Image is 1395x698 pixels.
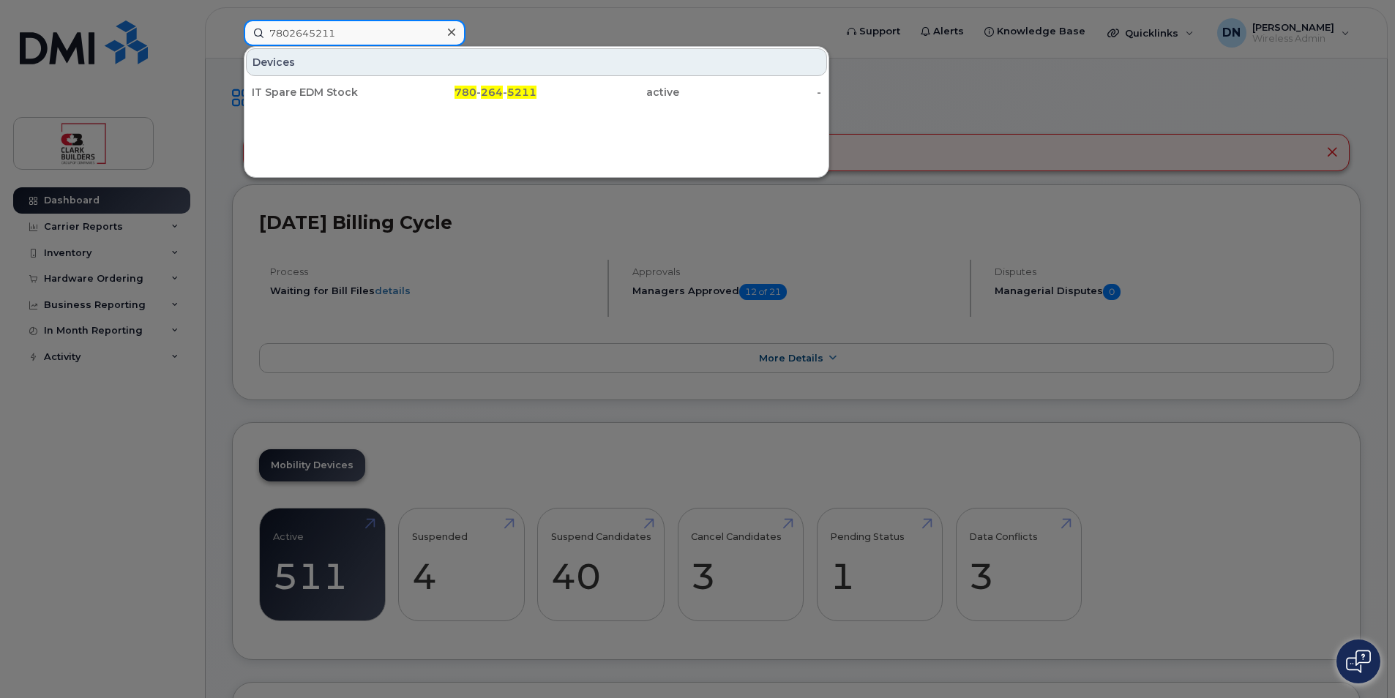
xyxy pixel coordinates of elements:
span: 264 [481,86,503,99]
div: - - [394,85,537,100]
div: Devices [246,48,827,76]
img: Open chat [1346,650,1371,673]
div: IT Spare EDM Stock [252,85,394,100]
span: 780 [455,86,476,99]
div: active [536,85,679,100]
div: - [679,85,822,100]
span: 5211 [507,86,536,99]
a: IT Spare EDM Stock780-264-5211active- [246,79,827,105]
